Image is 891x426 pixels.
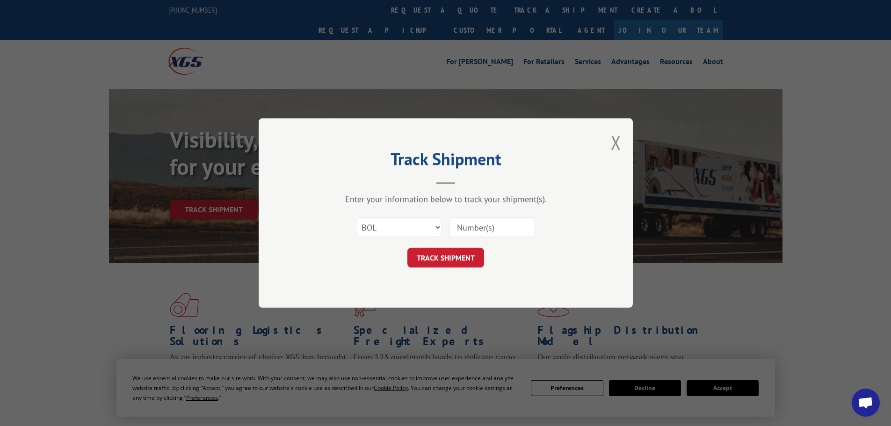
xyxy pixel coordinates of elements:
a: Open chat [852,389,880,417]
h2: Track Shipment [305,152,586,170]
div: Enter your information below to track your shipment(s). [305,194,586,204]
button: TRACK SHIPMENT [407,248,484,267]
button: Close modal [611,130,621,155]
input: Number(s) [449,217,535,237]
